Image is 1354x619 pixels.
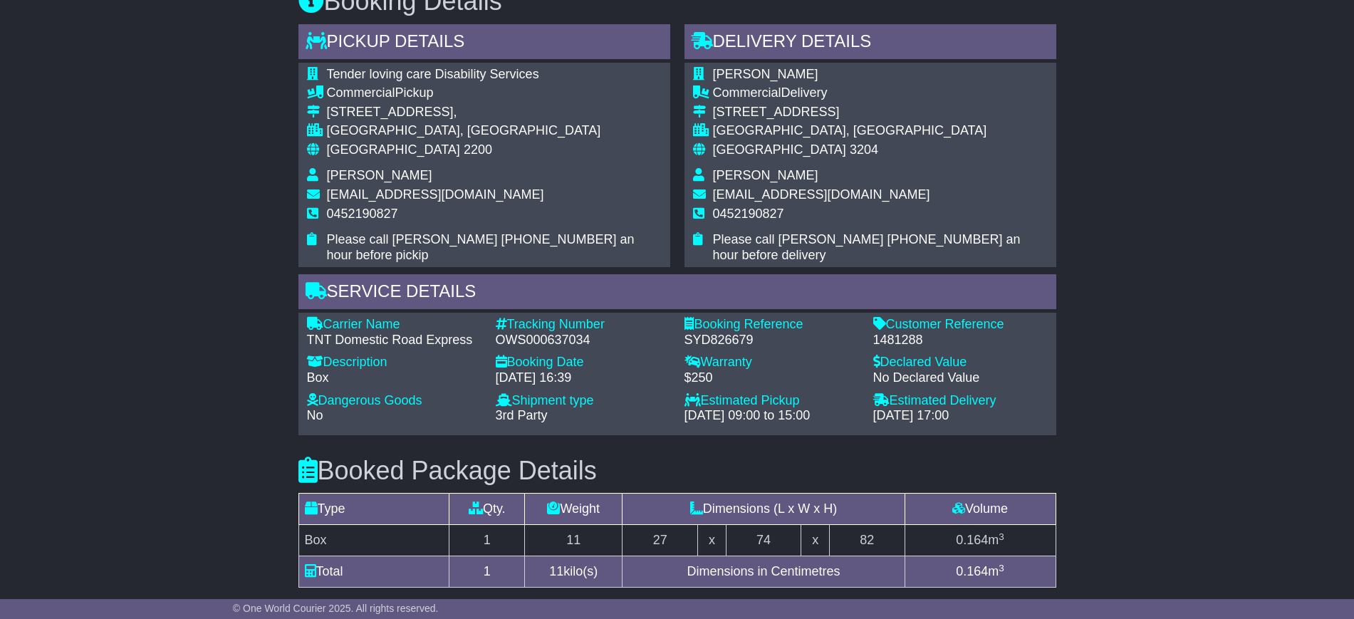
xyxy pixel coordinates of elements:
span: [PERSON_NAME] [713,67,818,81]
div: [STREET_ADDRESS], [327,105,662,120]
td: kilo(s) [525,556,623,588]
div: Booking Reference [684,317,859,333]
span: Commercial [327,85,395,100]
sup: 3 [999,531,1004,542]
div: [GEOGRAPHIC_DATA], [GEOGRAPHIC_DATA] [327,123,662,139]
div: Estimated Pickup [684,393,859,409]
h3: Booked Package Details [298,457,1056,485]
div: No Declared Value [873,370,1048,386]
span: [GEOGRAPHIC_DATA] [713,142,846,157]
span: No [307,408,323,422]
div: Tracking Number [496,317,670,333]
div: Box [307,370,481,386]
td: Qty. [449,494,525,525]
span: [GEOGRAPHIC_DATA] [327,142,460,157]
div: 1481288 [873,333,1048,348]
span: 0.164 [956,564,988,578]
td: Weight [525,494,623,525]
div: Warranty [684,355,859,370]
div: Service Details [298,274,1056,313]
td: Dimensions in Centimetres [623,556,905,588]
div: Carrier Name [307,317,481,333]
span: 11 [549,564,563,578]
td: Total [298,556,449,588]
div: Description [307,355,481,370]
td: Dimensions (L x W x H) [623,494,905,525]
div: [GEOGRAPHIC_DATA], [GEOGRAPHIC_DATA] [713,123,1048,139]
div: [DATE] 17:00 [873,408,1048,424]
div: Pickup Details [298,24,670,63]
div: Pickup [327,85,662,101]
span: 3rd Party [496,408,548,422]
td: 1 [449,556,525,588]
span: [PERSON_NAME] [327,168,432,182]
td: m [905,525,1056,556]
td: 82 [829,525,905,556]
div: SYD826679 [684,333,859,348]
span: 0452190827 [327,207,398,221]
div: TNT Domestic Road Express [307,333,481,348]
td: 11 [525,525,623,556]
div: [STREET_ADDRESS] [713,105,1048,120]
span: 0.164 [956,533,988,547]
div: Delivery Details [684,24,1056,63]
div: Estimated Delivery [873,393,1048,409]
td: Box [298,525,449,556]
span: Please call [PERSON_NAME] [PHONE_NUMBER] an hour before pickip [327,232,635,262]
td: 74 [726,525,801,556]
span: Commercial [713,85,781,100]
span: 0452190827 [713,207,784,221]
td: x [801,525,829,556]
td: m [905,556,1056,588]
div: Shipment type [496,393,670,409]
span: 2200 [464,142,492,157]
div: [DATE] 16:39 [496,370,670,386]
span: [EMAIL_ADDRESS][DOMAIN_NAME] [327,187,544,202]
div: OWS000637034 [496,333,670,348]
span: © One World Courier 2025. All rights reserved. [233,603,439,614]
span: Please call [PERSON_NAME] [PHONE_NUMBER] an hour before delivery [713,232,1021,262]
td: Type [298,494,449,525]
div: Dangerous Goods [307,393,481,409]
div: $250 [684,370,859,386]
div: Declared Value [873,355,1048,370]
td: 27 [623,525,698,556]
sup: 3 [999,563,1004,573]
span: 3204 [850,142,878,157]
div: Customer Reference [873,317,1048,333]
td: Volume [905,494,1056,525]
span: [PERSON_NAME] [713,168,818,182]
td: 1 [449,525,525,556]
span: Tender loving care Disability Services [327,67,539,81]
span: [EMAIL_ADDRESS][DOMAIN_NAME] [713,187,930,202]
div: Booking Date [496,355,670,370]
td: x [698,525,726,556]
div: Delivery [713,85,1048,101]
div: [DATE] 09:00 to 15:00 [684,408,859,424]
